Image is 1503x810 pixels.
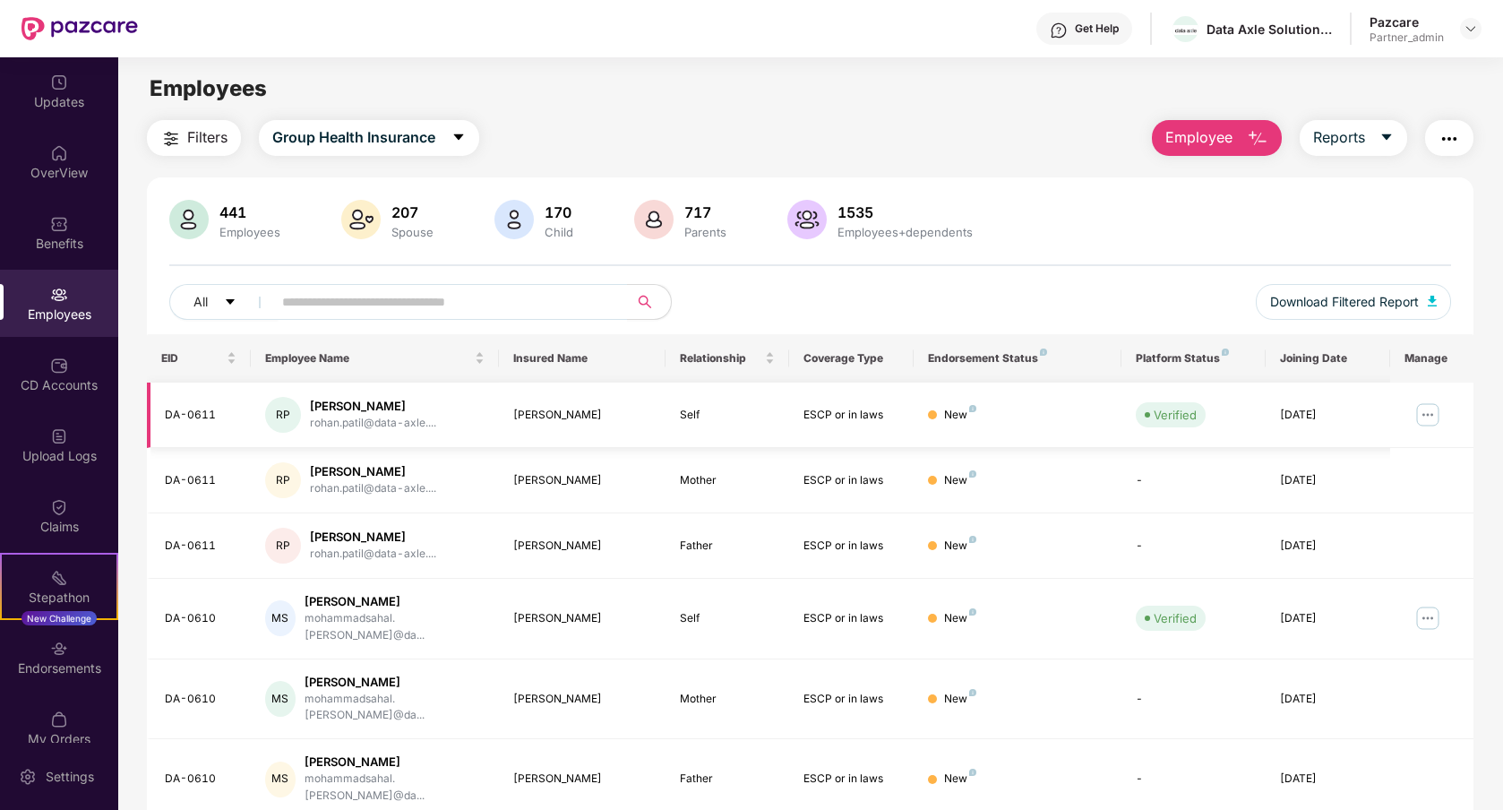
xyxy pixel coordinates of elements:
div: RP [265,397,301,433]
img: svg+xml;base64,PHN2ZyB4bWxucz0iaHR0cDovL3d3dy53My5vcmcvMjAwMC9zdmciIHhtbG5zOnhsaW5rPSJodHRwOi8vd3... [169,200,209,239]
div: DA-0610 [165,771,236,788]
img: svg+xml;base64,PHN2ZyBpZD0iVXBsb2FkX0xvZ3MiIGRhdGEtbmFtZT0iVXBsb2FkIExvZ3MiIHhtbG5zPSJodHRwOi8vd3... [50,427,68,445]
span: caret-down [224,296,236,310]
img: svg+xml;base64,PHN2ZyBpZD0iRHJvcGRvd24tMzJ4MzIiIHhtbG5zPSJodHRwOi8vd3d3LnczLm9yZy8yMDAwL3N2ZyIgd2... [1464,22,1478,36]
div: [PERSON_NAME] [513,407,650,424]
img: svg+xml;base64,PHN2ZyB4bWxucz0iaHR0cDovL3d3dy53My5vcmcvMjAwMC9zdmciIHhtbG5zOnhsaW5rPSJodHRwOi8vd3... [787,200,827,239]
div: [PERSON_NAME] [310,398,436,415]
div: Mother [680,472,776,489]
div: 717 [681,203,730,221]
div: Data Axle Solutions Private Limited [1207,21,1332,38]
span: Reports [1313,126,1365,149]
img: svg+xml;base64,PHN2ZyB4bWxucz0iaHR0cDovL3d3dy53My5vcmcvMjAwMC9zdmciIHdpZHRoPSI4IiBoZWlnaHQ9IjgiIH... [1222,349,1229,356]
div: [PERSON_NAME] [310,463,436,480]
img: svg+xml;base64,PHN2ZyBpZD0iQ0RfQWNjb3VudHMiIGRhdGEtbmFtZT0iQ0QgQWNjb3VudHMiIHhtbG5zPSJodHRwOi8vd3... [50,357,68,375]
div: DA-0610 [165,691,236,708]
div: New [944,691,976,708]
div: ESCP or in laws [803,771,899,788]
div: MS [265,600,296,636]
button: Allcaret-down [169,284,279,320]
div: 207 [388,203,437,221]
button: Download Filtered Report [1256,284,1451,320]
button: search [627,284,672,320]
span: search [627,295,662,309]
div: [PERSON_NAME] [513,691,650,708]
div: mohammadsahal.[PERSON_NAME]@da... [305,771,485,805]
span: caret-down [451,130,466,146]
div: ESCP or in laws [803,610,899,627]
div: Parents [681,225,730,239]
img: svg+xml;base64,PHN2ZyB4bWxucz0iaHR0cDovL3d3dy53My5vcmcvMjAwMC9zdmciIHdpZHRoPSI4IiBoZWlnaHQ9IjgiIH... [969,689,976,696]
div: mohammadsahal.[PERSON_NAME]@da... [305,691,485,725]
th: Manage [1390,334,1473,383]
span: Filters [187,126,228,149]
div: Father [680,771,776,788]
div: Platform Status [1136,351,1252,366]
img: svg+xml;base64,PHN2ZyBpZD0iSG9tZSIgeG1sbnM9Imh0dHA6Ly93d3cudzMub3JnLzIwMDAvc3ZnIiB3aWR0aD0iMjAiIG... [50,144,68,162]
img: svg+xml;base64,PHN2ZyB4bWxucz0iaHR0cDovL3d3dy53My5vcmcvMjAwMC9zdmciIHhtbG5zOnhsaW5rPSJodHRwOi8vd3... [634,200,674,239]
div: RP [265,528,301,564]
div: Settings [40,768,99,786]
th: EID [147,334,251,383]
th: Employee Name [251,334,500,383]
div: rohan.patil@data-axle.... [310,415,436,432]
div: [DATE] [1280,691,1376,708]
div: Verified [1154,406,1197,424]
img: manageButton [1413,604,1442,633]
div: mohammadsahal.[PERSON_NAME]@da... [305,610,485,644]
div: ESCP or in laws [803,472,899,489]
td: - [1121,659,1267,740]
div: Spouse [388,225,437,239]
th: Joining Date [1266,334,1390,383]
span: Group Health Insurance [272,126,435,149]
span: Relationship [680,351,762,366]
span: EID [161,351,223,366]
div: [PERSON_NAME] [310,529,436,546]
div: New [944,610,976,627]
img: svg+xml;base64,PHN2ZyB4bWxucz0iaHR0cDovL3d3dy53My5vcmcvMjAwMC9zdmciIHhtbG5zOnhsaW5rPSJodHRwOi8vd3... [1428,296,1437,306]
img: svg+xml;base64,PHN2ZyB4bWxucz0iaHR0cDovL3d3dy53My5vcmcvMjAwMC9zdmciIHdpZHRoPSI4IiBoZWlnaHQ9IjgiIH... [969,608,976,616]
span: All [193,292,208,312]
div: Endorsement Status [928,351,1106,366]
div: Child [541,225,577,239]
img: svg+xml;base64,PHN2ZyBpZD0iQmVuZWZpdHMiIHhtbG5zPSJodHRwOi8vd3d3LnczLm9yZy8yMDAwL3N2ZyIgd2lkdGg9Ij... [50,215,68,233]
div: Get Help [1075,22,1119,36]
div: [PERSON_NAME] [305,674,485,691]
div: [DATE] [1280,407,1376,424]
div: [PERSON_NAME] [513,610,650,627]
div: [DATE] [1280,472,1376,489]
div: Stepathon [2,589,116,607]
div: 441 [216,203,284,221]
button: Group Health Insurancecaret-down [259,120,479,156]
img: svg+xml;base64,PHN2ZyBpZD0iTXlfT3JkZXJzIiBkYXRhLW5hbWU9Ik15IE9yZGVycyIgeG1sbnM9Imh0dHA6Ly93d3cudz... [50,711,68,728]
div: [DATE] [1280,538,1376,555]
img: svg+xml;base64,PHN2ZyBpZD0iVXBkYXRlZCIgeG1sbnM9Imh0dHA6Ly93d3cudzMub3JnLzIwMDAvc3ZnIiB3aWR0aD0iMj... [50,73,68,91]
img: svg+xml;base64,PHN2ZyB4bWxucz0iaHR0cDovL3d3dy53My5vcmcvMjAwMC9zdmciIHdpZHRoPSIyNCIgaGVpZ2h0PSIyNC... [160,128,182,150]
div: MS [265,681,296,717]
div: Father [680,538,776,555]
span: caret-down [1379,130,1394,146]
img: svg+xml;base64,PHN2ZyB4bWxucz0iaHR0cDovL3d3dy53My5vcmcvMjAwMC9zdmciIHhtbG5zOnhsaW5rPSJodHRwOi8vd3... [1247,128,1268,150]
div: New Challenge [21,611,97,625]
th: Relationship [666,334,790,383]
img: svg+xml;base64,PHN2ZyB4bWxucz0iaHR0cDovL3d3dy53My5vcmcvMjAwMC9zdmciIHdpZHRoPSI4IiBoZWlnaHQ9IjgiIH... [969,769,976,776]
div: 170 [541,203,577,221]
img: svg+xml;base64,PHN2ZyB4bWxucz0iaHR0cDovL3d3dy53My5vcmcvMjAwMC9zdmciIHdpZHRoPSI4IiBoZWlnaHQ9IjgiIH... [969,470,976,478]
img: WhatsApp%20Image%202022-10-27%20at%2012.58.27.jpeg [1172,25,1198,35]
img: svg+xml;base64,PHN2ZyB4bWxucz0iaHR0cDovL3d3dy53My5vcmcvMjAwMC9zdmciIHdpZHRoPSI4IiBoZWlnaHQ9IjgiIH... [1040,349,1047,356]
span: Download Filtered Report [1270,292,1419,312]
td: - [1121,513,1267,579]
img: svg+xml;base64,PHN2ZyBpZD0iRW1wbG95ZWVzIiB4bWxucz0iaHR0cDovL3d3dy53My5vcmcvMjAwMC9zdmciIHdpZHRoPS... [50,286,68,304]
div: RP [265,462,301,498]
div: [PERSON_NAME] [305,754,485,771]
img: svg+xml;base64,PHN2ZyBpZD0iQ2xhaW0iIHhtbG5zPSJodHRwOi8vd3d3LnczLm9yZy8yMDAwL3N2ZyIgd2lkdGg9IjIwIi... [50,498,68,516]
img: svg+xml;base64,PHN2ZyB4bWxucz0iaHR0cDovL3d3dy53My5vcmcvMjAwMC9zdmciIHhtbG5zOnhsaW5rPSJodHRwOi8vd3... [341,200,381,239]
button: Filters [147,120,241,156]
div: Partner_admin [1370,30,1444,45]
div: [PERSON_NAME] [513,538,650,555]
th: Coverage Type [789,334,914,383]
img: svg+xml;base64,PHN2ZyBpZD0iRW5kb3JzZW1lbnRzIiB4bWxucz0iaHR0cDovL3d3dy53My5vcmcvMjAwMC9zdmciIHdpZH... [50,640,68,658]
div: Verified [1154,609,1197,627]
span: Employee Name [265,351,472,366]
div: Mother [680,691,776,708]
